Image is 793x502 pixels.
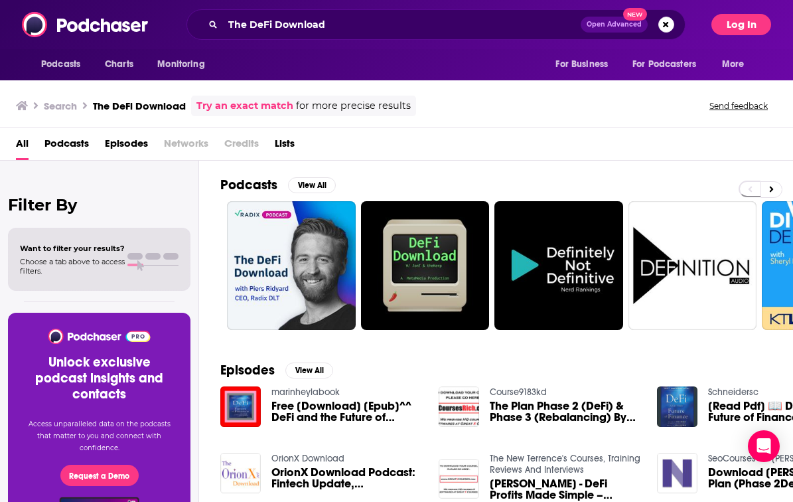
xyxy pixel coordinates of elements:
[20,257,125,276] span: Choose a tab above to access filters.
[490,400,641,423] a: The Plan Phase 2 (DeFi) & Phase 3 (Rebalancing) By Dan Hollings Download.[course]
[713,52,761,77] button: open menu
[285,363,333,378] button: View All
[32,52,98,77] button: open menu
[16,133,29,160] a: All
[546,52,624,77] button: open menu
[722,55,745,74] span: More
[275,133,295,160] a: Lists
[748,430,780,462] div: Open Intercom Messenger
[490,400,641,423] span: The Plan Phase 2 (DeFi) & Phase 3 (Rebalancing) By [PERSON_NAME] Download.[course]
[41,55,80,74] span: Podcasts
[224,133,259,160] span: Credits
[47,329,151,344] img: Podchaser - Follow, Share and Rate Podcasts
[708,386,758,398] a: Schneidersc
[157,55,204,74] span: Monitoring
[223,14,581,35] input: Search podcasts, credits, & more...
[105,133,148,160] a: Episodes
[271,386,340,398] a: marinheylabook
[587,21,642,28] span: Open Advanced
[220,177,336,193] a: PodcastsView All
[657,386,697,427] img: [Read Pdf] 📖 DeFi and the Future of Finance 1st Edition <(DOWNLOAD E.B.O.O.K.^)
[186,9,685,40] div: Search podcasts, credits, & more...
[288,177,336,193] button: View All
[624,52,715,77] button: open menu
[24,418,175,454] p: Access unparalleled data on the podcasts that matter to you and connect with confidence.
[196,98,293,114] a: Try an exact match
[439,386,479,427] img: The Plan Phase 2 (DeFi) & Phase 3 (Rebalancing) By Dan Hollings Download.[course]
[44,133,89,160] a: Podcasts
[96,52,141,77] a: Charts
[490,478,641,501] span: [PERSON_NAME] - DeFi Profits Made Simple – Download Course
[271,467,423,489] a: OrionX Download Podcast: Fintech Update, CryptoSuper500, CBDC, NFT, DeFi, Regulations
[711,14,771,35] button: Log In
[490,453,640,475] a: The New Terrence's Courses, Training Reviews And Interviews
[220,362,275,378] h2: Episodes
[164,133,208,160] span: Networks
[24,355,175,402] h3: Unlock exclusive podcast insights and contacts
[623,8,647,21] span: New
[220,453,261,493] img: OrionX Download Podcast: Fintech Update, CryptoSuper500, CBDC, NFT, DeFi, Regulations
[581,17,648,33] button: Open AdvancedNew
[220,177,277,193] h2: Podcasts
[93,100,186,112] h3: The DeFi Download
[296,98,411,114] span: for more precise results
[105,55,133,74] span: Charts
[271,400,423,423] a: Free [Download] [Epub]^^ DeFi and the Future of Finance Ebook READ ONLINE
[490,386,547,398] a: Course9183kd
[220,362,333,378] a: EpisodesView All
[220,386,261,427] img: Free [Download] [Epub]^^ DeFi and the Future of Finance Ebook READ ONLINE
[439,459,479,499] img: Chris Farrell - DeFi Profits Made Simple – Download Course
[271,453,344,464] a: OrionX Download
[555,55,608,74] span: For Business
[657,453,697,493] img: Download Dan HollingsThe Plan (Phase 2Defi)
[8,195,190,214] h2: Filter By
[22,12,149,37] img: Podchaser - Follow, Share and Rate Podcasts
[705,100,772,112] button: Send feedback
[632,55,696,74] span: For Podcasters
[44,100,77,112] h3: Search
[490,478,641,501] a: Chris Farrell - DeFi Profits Made Simple – Download Course
[148,52,222,77] button: open menu
[60,465,139,486] button: Request a Demo
[20,244,125,253] span: Want to filter your results?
